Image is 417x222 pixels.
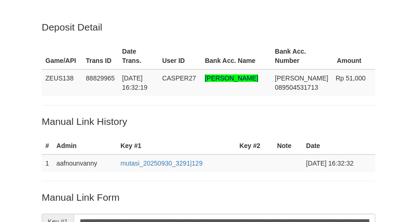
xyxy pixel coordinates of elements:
th: Trans ID [82,43,118,69]
span: Rp 51,000 [335,74,366,82]
th: Admin [53,137,117,154]
a: mutasi_20250930_3291|129 [120,160,202,167]
p: Deposit Detail [42,20,375,34]
th: Date [303,137,375,154]
span: Nama rekening >18 huruf, harap diedit [205,74,258,82]
p: Manual Link Form [42,191,375,204]
td: ZEUS138 [42,69,82,96]
th: Bank Acc. Number [271,43,332,69]
span: CASPER27 [162,74,196,82]
th: Key #2 [236,137,273,154]
td: 88829965 [82,69,118,96]
th: Key #1 [117,137,236,154]
span: [DATE] 16:32:19 [122,74,148,91]
td: [DATE] 16:32:32 [303,154,375,172]
th: Note [273,137,303,154]
span: Copy 089504531713 to clipboard [275,84,318,91]
td: aafnounvanny [53,154,117,172]
th: Date Trans. [119,43,158,69]
td: 1 [42,154,53,172]
th: Amount [332,43,375,69]
th: # [42,137,53,154]
p: Manual Link History [42,115,375,128]
th: Bank Acc. Name [201,43,271,69]
span: [PERSON_NAME] [275,74,328,82]
th: User ID [158,43,201,69]
th: Game/API [42,43,82,69]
